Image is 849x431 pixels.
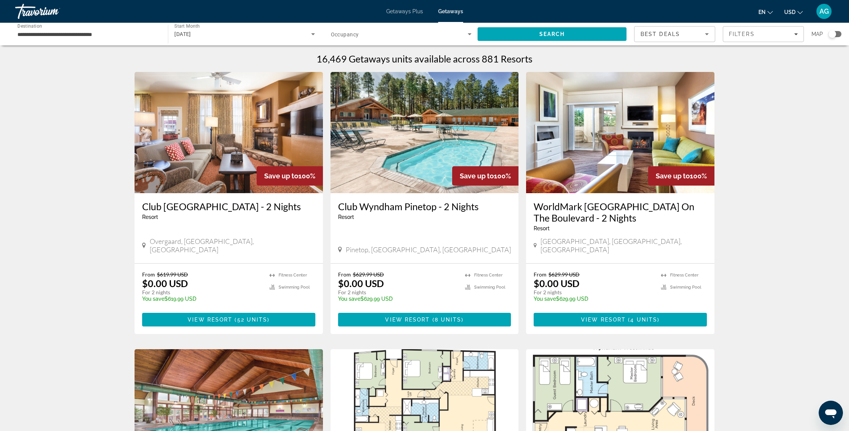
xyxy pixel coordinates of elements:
[15,2,91,21] a: Travorium
[630,317,657,323] span: 4 units
[534,313,707,326] button: View Resort(4 units)
[648,166,714,186] div: 100%
[142,313,315,326] button: View Resort(52 units)
[758,6,773,17] button: Change language
[723,26,804,42] button: Filters
[670,285,701,290] span: Swimming Pool
[188,317,232,323] span: View Resort
[641,30,709,39] mat-select: Sort by
[435,317,462,323] span: 8 units
[237,317,268,323] span: 52 units
[540,237,707,254] span: [GEOGRAPHIC_DATA], [GEOGRAPHIC_DATA], [GEOGRAPHIC_DATA]
[142,271,155,278] span: From
[819,401,843,425] iframe: Button to launch messaging window
[142,296,164,302] span: You save
[478,27,627,41] button: Search
[353,271,384,278] span: $629.99 USD
[534,201,707,223] a: WorldMark [GEOGRAPHIC_DATA] On The Boulevard - 2 Nights
[534,296,556,302] span: You save
[338,296,360,302] span: You save
[452,166,518,186] div: 100%
[474,285,505,290] span: Swimming Pool
[656,172,690,180] span: Save up to
[279,273,307,278] span: Fitness Center
[784,9,796,15] span: USD
[438,8,463,14] a: Getaways
[174,31,191,37] span: [DATE]
[819,8,829,15] span: AG
[758,9,766,15] span: en
[142,214,158,220] span: Resort
[338,201,511,212] a: Club Wyndham Pinetop - 2 Nights
[784,6,803,17] button: Change currency
[17,30,158,39] input: Select destination
[534,296,653,302] p: $629.99 USD
[331,31,359,37] span: Occupancy
[386,8,423,14] a: Getaways Plus
[264,172,298,180] span: Save up to
[142,296,262,302] p: $619.99 USD
[338,313,511,326] button: View Resort(8 units)
[142,289,262,296] p: For 2 nights
[257,166,323,186] div: 100%
[534,271,547,278] span: From
[338,289,458,296] p: For 2 nights
[142,278,188,289] p: $0.00 USD
[346,245,511,254] span: Pinetop, [GEOGRAPHIC_DATA], [GEOGRAPHIC_DATA]
[338,296,458,302] p: $629.99 USD
[430,317,464,323] span: ( )
[814,3,834,19] button: User Menu
[581,317,626,323] span: View Resort
[641,31,680,37] span: Best Deals
[729,31,755,37] span: Filters
[534,278,580,289] p: $0.00 USD
[150,237,315,254] span: Overgaard, [GEOGRAPHIC_DATA], [GEOGRAPHIC_DATA]
[338,271,351,278] span: From
[338,214,354,220] span: Resort
[17,23,42,28] span: Destination
[316,53,533,64] h1: 16,469 Getaways units available across 881 Resorts
[811,29,823,39] span: Map
[385,317,430,323] span: View Resort
[534,225,550,231] span: Resort
[626,317,659,323] span: ( )
[135,72,323,193] img: Club Wyndham Bison Ranch - 2 Nights
[670,273,699,278] span: Fitness Center
[338,278,384,289] p: $0.00 USD
[279,285,310,290] span: Swimming Pool
[474,273,503,278] span: Fitness Center
[331,72,519,193] img: Club Wyndham Pinetop - 2 Nights
[174,23,200,29] span: Start Month
[232,317,269,323] span: ( )
[460,172,494,180] span: Save up to
[526,72,714,193] img: WorldMark Las Vegas On The Boulevard - 2 Nights
[548,271,580,278] span: $629.99 USD
[539,31,565,37] span: Search
[534,289,653,296] p: For 2 nights
[157,271,188,278] span: $619.99 USD
[142,201,315,212] a: Club [GEOGRAPHIC_DATA] - 2 Nights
